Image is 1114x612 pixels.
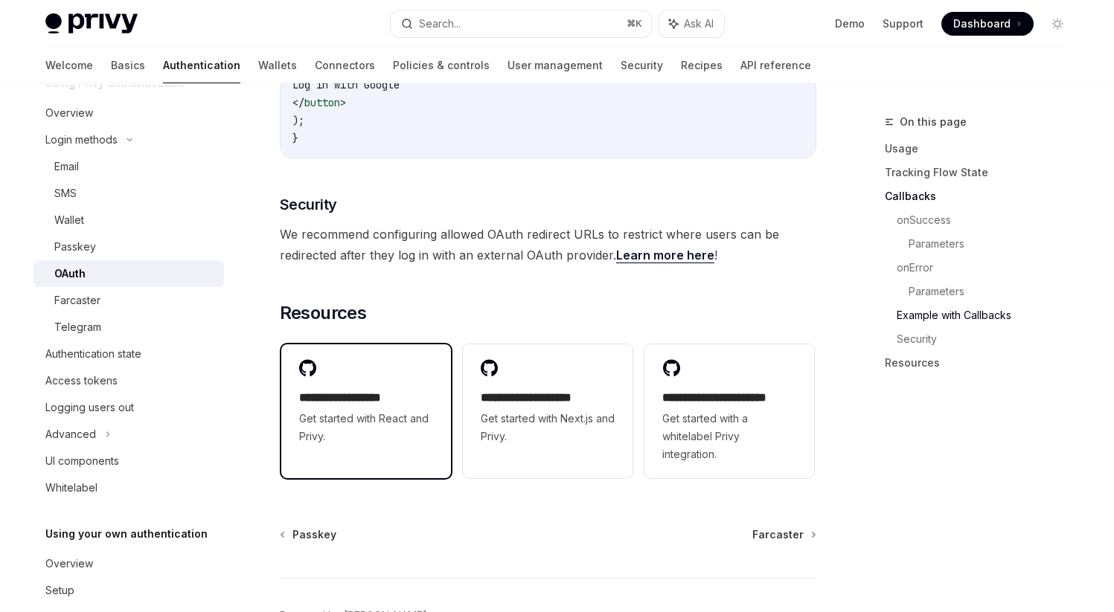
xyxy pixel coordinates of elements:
[897,327,1081,351] a: Security
[616,248,714,263] a: Learn more here
[752,527,804,542] span: Farcaster
[1046,12,1069,36] button: Toggle dark mode
[883,16,923,31] a: Support
[33,100,224,126] a: Overview
[33,233,224,260] a: Passkey
[45,525,208,543] h5: Using your own authentication
[33,260,224,287] a: OAuth
[45,425,96,443] div: Advanced
[33,207,224,233] a: Wallet
[33,474,224,501] a: Whitelabel
[419,15,461,33] div: Search...
[280,194,337,215] span: Security
[33,287,224,314] a: Farcaster
[299,410,433,445] span: Get started with React and Privy.
[292,114,304,127] span: );
[621,48,663,83] a: Security
[45,345,141,363] div: Authentication state
[835,16,865,31] a: Demo
[280,224,816,265] span: We recommend configuring allowed OAuth redirect URLs to restrict where users can be redirected af...
[304,96,340,109] span: button
[45,48,93,83] a: Welcome
[909,232,1081,256] a: Parameters
[393,48,490,83] a: Policies & controls
[54,291,100,309] div: Farcaster
[33,341,224,367] a: Authentication state
[54,238,96,256] div: Passkey
[281,527,336,542] a: Passkey
[45,555,93,573] div: Overview
[897,208,1081,232] a: onSuccess
[280,301,367,325] span: Resources
[33,153,224,180] a: Email
[885,137,1081,161] a: Usage
[627,18,642,30] span: ⌘ K
[909,280,1081,303] a: Parameters
[45,372,118,390] div: Access tokens
[292,96,304,109] span: </
[54,265,86,283] div: OAuth
[681,48,723,83] a: Recipes
[54,158,79,175] div: Email
[33,550,224,577] a: Overview
[941,12,1034,36] a: Dashboard
[897,303,1081,327] a: Example with Callbacks
[900,113,967,131] span: On this page
[111,48,145,83] a: Basics
[508,48,603,83] a: User management
[684,16,714,31] span: Ask AI
[45,582,74,599] div: Setup
[33,367,224,394] a: Access tokens
[54,184,77,202] div: SMS
[258,48,297,83] a: Wallets
[752,527,815,542] a: Farcaster
[33,314,224,341] a: Telegram
[885,161,1081,184] a: Tracking Flow State
[45,131,118,149] div: Login methods
[340,96,346,109] span: >
[292,132,298,145] span: }
[163,48,240,83] a: Authentication
[897,256,1081,280] a: onError
[33,448,224,474] a: UI components
[662,410,796,463] span: Get started with a whitelabel Privy integration.
[391,10,651,37] button: Search...⌘K
[54,211,84,229] div: Wallet
[740,48,811,83] a: API reference
[45,479,97,497] div: Whitelabel
[45,452,119,470] div: UI components
[885,351,1081,375] a: Resources
[953,16,1011,31] span: Dashboard
[45,13,138,34] img: light logo
[481,410,615,445] span: Get started with Next.js and Privy.
[292,527,336,542] span: Passkey
[292,78,400,91] span: Log in with Google
[54,318,101,336] div: Telegram
[45,104,93,122] div: Overview
[45,399,134,416] div: Logging users out
[659,10,724,37] button: Ask AI
[885,184,1081,208] a: Callbacks
[33,180,224,207] a: SMS
[33,577,224,604] a: Setup
[33,394,224,421] a: Logging users out
[315,48,375,83] a: Connectors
